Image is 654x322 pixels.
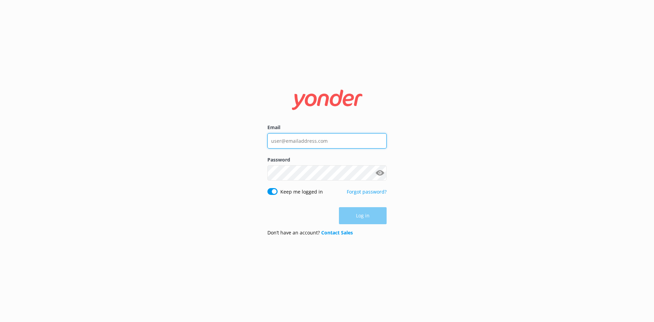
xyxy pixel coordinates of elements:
[267,133,387,149] input: user@emailaddress.com
[267,229,353,236] p: Don’t have an account?
[280,188,323,196] label: Keep me logged in
[373,166,387,180] button: Show password
[321,229,353,236] a: Contact Sales
[347,188,387,195] a: Forgot password?
[267,156,387,164] label: Password
[267,124,387,131] label: Email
